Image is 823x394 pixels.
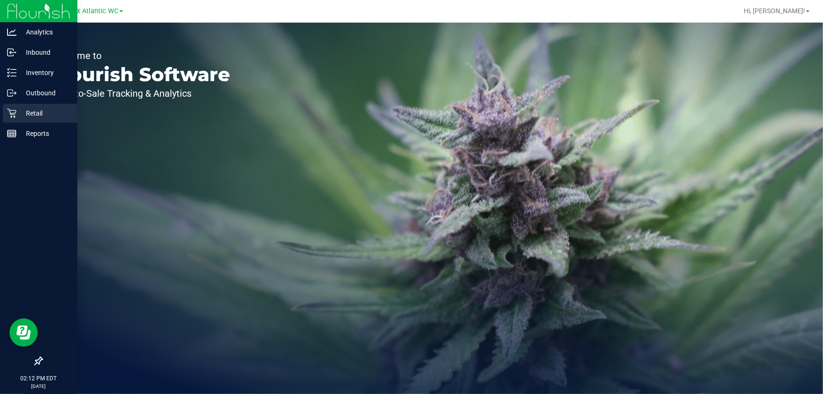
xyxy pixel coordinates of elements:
p: Reports [17,128,73,139]
inline-svg: Inbound [7,48,17,57]
inline-svg: Outbound [7,88,17,98]
p: Inventory [17,67,73,78]
inline-svg: Analytics [7,27,17,37]
inline-svg: Reports [7,129,17,138]
iframe: Resource center [9,319,38,347]
p: Retail [17,108,73,119]
p: Flourish Software [51,65,230,84]
p: Seed-to-Sale Tracking & Analytics [51,89,230,98]
span: Hi, [PERSON_NAME]! [744,7,805,15]
p: Outbound [17,87,73,99]
p: Welcome to [51,51,230,60]
inline-svg: Inventory [7,68,17,77]
inline-svg: Retail [7,109,17,118]
p: Inbound [17,47,73,58]
p: 02:12 PM EDT [4,374,73,383]
p: Analytics [17,26,73,38]
span: Jax Atlantic WC [69,7,118,15]
p: [DATE] [4,383,73,390]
